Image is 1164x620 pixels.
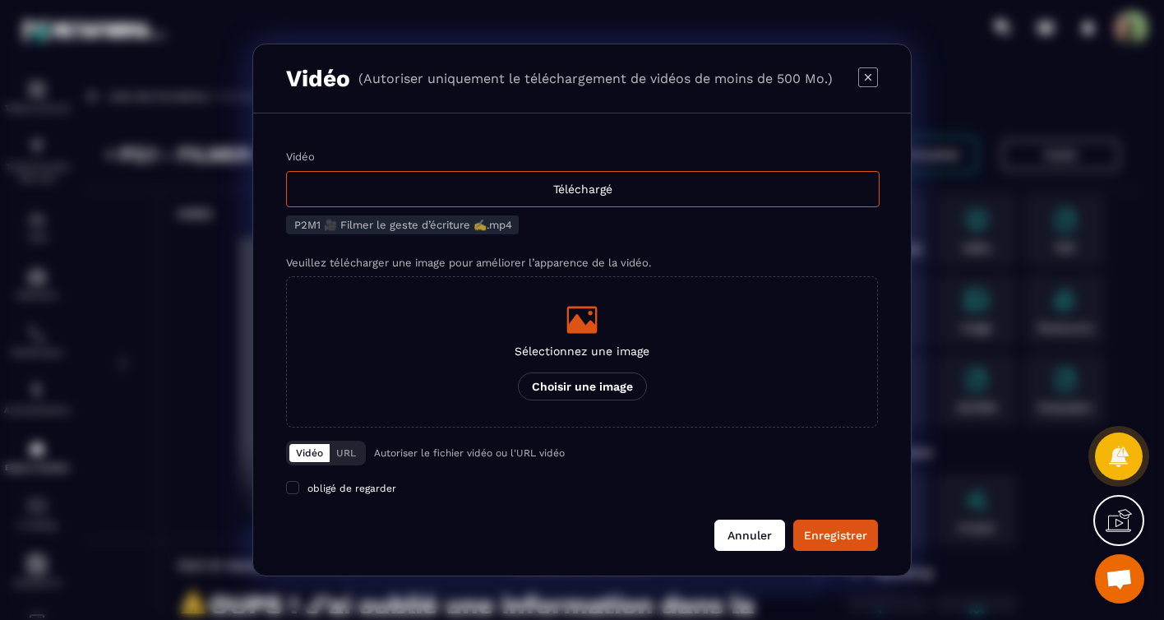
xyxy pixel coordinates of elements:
button: URL [330,444,363,462]
button: Vidéo [289,444,330,462]
button: Enregistrer [793,520,878,551]
div: Enregistrer [804,527,867,544]
span: obligé de regarder [307,483,396,494]
span: P2M1 🎥 Filmer le geste d’écriture ✍.mp4 [294,219,512,231]
label: Veuillez télécharger une image pour améliorer l’apparence de la vidéo. [286,257,651,269]
p: Autoriser le fichier vidéo ou l'URL vidéo [374,447,565,459]
div: Ouvrir le chat [1095,554,1144,604]
label: Vidéo [286,150,315,163]
h3: Vidéo [286,65,350,92]
button: Annuler [714,520,785,551]
div: Téléchargé [286,171,880,207]
p: Choisir une image [518,372,647,400]
p: (Autoriser uniquement le téléchargement de vidéos de moins de 500 Mo.) [358,71,833,86]
p: Sélectionnez une image [515,345,649,358]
